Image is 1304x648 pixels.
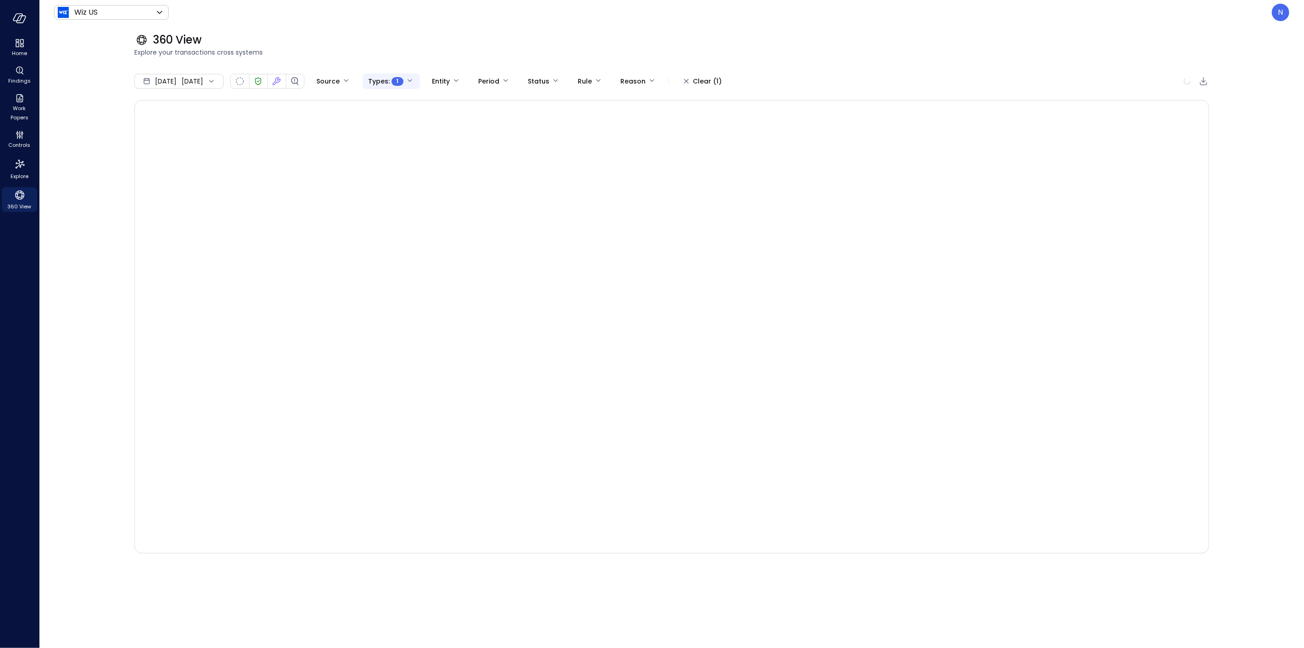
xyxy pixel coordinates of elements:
span: Explore your transactions cross systems [134,47,1209,57]
div: Home [2,37,37,59]
div: Noa Turgeman [1272,4,1289,21]
div: Verified [253,76,264,87]
div: Explore [2,156,37,182]
div: Source [316,73,340,89]
p: N [1278,7,1283,18]
span: Home [12,49,27,58]
img: Icon [58,7,69,18]
div: Work Papers [2,92,37,123]
div: Types : [368,73,403,89]
span: [DATE] [155,76,177,86]
div: Clear (1) [693,76,722,87]
div: Controls [2,128,37,151]
span: Work Papers [6,104,33,122]
span: Explore [11,172,28,181]
div: Period [478,73,499,89]
div: Finding [289,76,300,87]
div: Status [528,73,549,89]
span: Findings [8,76,31,85]
span: calculating... [1183,77,1192,85]
div: Entity [432,73,450,89]
div: Rule [578,73,592,89]
span: 360 View [153,33,202,47]
div: 360 View [2,187,37,212]
span: Controls [9,140,31,150]
div: Reason [620,73,646,89]
div: Findings [2,64,37,86]
span: 360 View [8,202,32,211]
span: 1 [397,77,399,86]
button: Clear (1) [676,73,729,89]
p: Wiz US [74,7,98,18]
div: Not Scanned [236,77,244,85]
div: Fixed [271,76,282,87]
